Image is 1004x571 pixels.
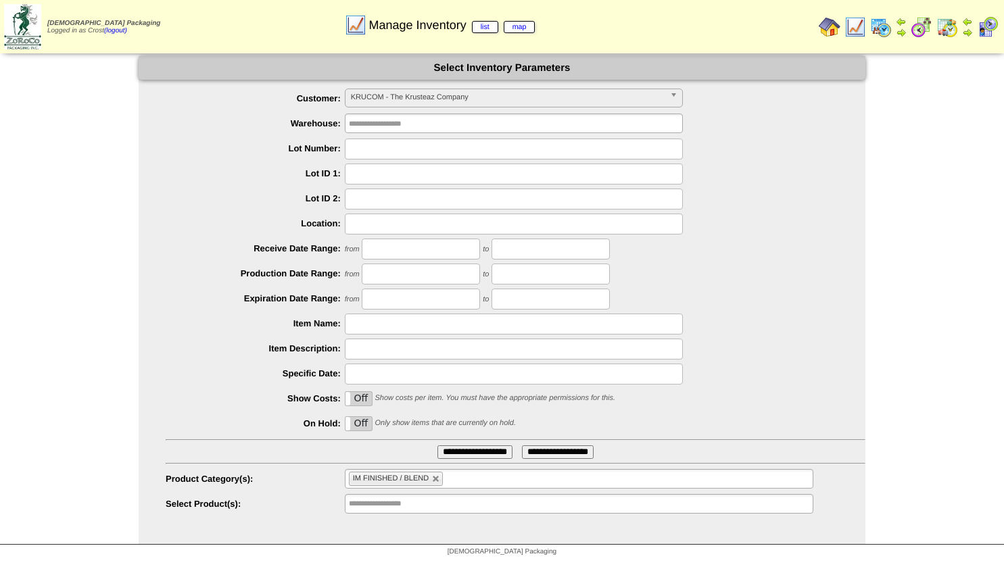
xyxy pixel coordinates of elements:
[166,499,345,509] label: Select Product(s):
[345,417,372,430] label: Off
[345,295,360,303] span: from
[844,16,866,38] img: line_graph.gif
[104,27,127,34] a: (logout)
[139,56,865,80] div: Select Inventory Parameters
[345,416,373,431] div: OnOff
[483,245,489,253] span: to
[166,268,345,278] label: Production Date Range:
[166,368,345,378] label: Specific Date:
[870,16,892,38] img: calendarprod.gif
[936,16,958,38] img: calendarinout.gif
[166,474,345,484] label: Product Category(s):
[345,392,372,405] label: Off
[166,193,345,203] label: Lot ID 2:
[166,418,345,428] label: On Hold:
[166,118,345,128] label: Warehouse:
[47,20,160,27] span: [DEMOGRAPHIC_DATA] Packaging
[896,27,907,38] img: arrowright.gif
[166,218,345,228] label: Location:
[166,293,345,303] label: Expiration Date Range:
[962,16,973,27] img: arrowleft.gif
[483,270,489,278] span: to
[166,393,345,403] label: Show Costs:
[819,16,840,38] img: home.gif
[353,474,429,482] span: IM FINISHED / BLEND
[962,27,973,38] img: arrowright.gif
[472,21,498,33] a: list
[375,419,515,427] span: Only show items that are currently on hold.
[345,245,360,253] span: from
[166,143,345,153] label: Lot Number:
[977,16,999,38] img: calendarcustomer.gif
[911,16,932,38] img: calendarblend.gif
[166,243,345,253] label: Receive Date Range:
[504,21,535,33] a: map
[47,20,160,34] span: Logged in as Crost
[166,168,345,178] label: Lot ID 1:
[4,4,41,49] img: zoroco-logo-small.webp
[345,14,366,36] img: line_graph.gif
[375,394,615,402] span: Show costs per item. You must have the appropriate permissions for this.
[166,318,345,328] label: Item Name:
[351,89,665,105] span: KRUCOM - The Krusteaz Company
[345,270,360,278] span: from
[369,18,535,32] span: Manage Inventory
[448,548,556,555] span: [DEMOGRAPHIC_DATA] Packaging
[166,93,345,103] label: Customer:
[166,343,345,353] label: Item Description:
[345,391,373,406] div: OnOff
[896,16,907,27] img: arrowleft.gif
[483,295,489,303] span: to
